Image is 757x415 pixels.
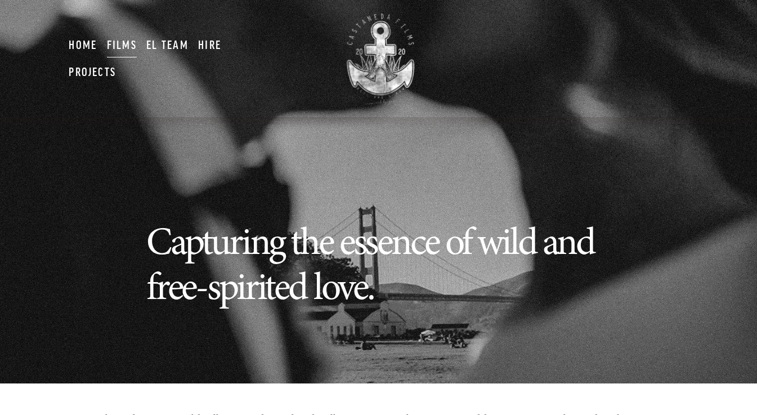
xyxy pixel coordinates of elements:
[198,31,221,59] a: Hire
[328,7,430,109] img: CASTANEDA FILMS
[69,59,116,86] a: Projects
[146,31,188,59] a: EL TEAM
[69,31,97,59] a: Home
[107,31,137,59] a: Films
[146,220,611,310] h2: Capturing the essence of wild and free-spirited love.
